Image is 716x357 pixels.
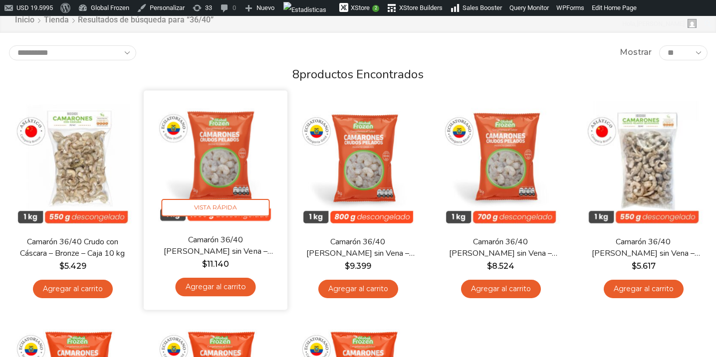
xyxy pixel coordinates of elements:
[59,261,64,271] span: $
[14,14,35,26] a: Inicio
[487,261,492,271] span: $
[33,280,113,298] a: Agregar al carrito: “Camarón 36/40 Crudo con Cáscara - Bronze - Caja 10 kg”
[9,45,136,60] select: Pedido de la tienda
[318,280,398,298] a: Agregar al carrito: “Camarón 36/40 Crudo Pelado sin Vena - Gold - Caja 10 kg”
[14,14,214,26] nav: Breadcrumb
[461,280,541,298] a: Agregar al carrito: “Camarón 36/40 Crudo Pelado sin Vena - Silver - Caja 10 kg”
[632,261,656,271] bdi: 5.617
[202,259,207,269] span: $
[372,5,379,12] span: 2
[299,66,424,82] span: productos encontrados
[604,280,684,298] a: Agregar al carrito: “Camarón 36/40 Crudo Pelado sin Vena - Bronze - Caja 10 kg”
[632,261,637,271] span: $
[637,20,685,27] span: [PERSON_NAME]
[487,261,514,271] bdi: 8.524
[345,261,371,271] bdi: 9.399
[620,47,652,58] span: Mostrar
[15,236,130,259] a: Camarón 36/40 Crudo con Cáscara – Bronze – Caja 10 kg
[157,234,273,257] a: Camarón 36/40 [PERSON_NAME] sin Vena – Super Prime – Caja 10 kg
[78,15,214,24] h1: Resultados de búsqueda para “36/40”
[161,199,269,216] span: Vista Rápida
[586,236,701,259] a: Camarón 36/40 [PERSON_NAME] sin Vena – Bronze – Caja 10 kg
[339,3,348,12] img: xstore
[351,4,370,11] span: XStore
[59,261,86,271] bdi: 5.429
[283,2,326,18] img: Visitas de 48 horas. Haz clic para ver más estadísticas del sitio.
[43,14,69,26] a: Tienda
[202,259,229,269] bdi: 11.140
[345,261,350,271] span: $
[463,4,502,11] span: Sales Booster
[399,4,443,11] span: XStore Builders
[292,66,299,82] span: 8
[175,278,255,296] a: Agregar al carrito: “Camarón 36/40 Crudo Pelado sin Vena - Super Prime - Caja 10 kg”
[300,236,415,259] a: Camarón 36/40 [PERSON_NAME] sin Vena – Gold – Caja 10 kg
[443,236,558,259] a: Camarón 36/40 [PERSON_NAME] sin Vena – Silver – Caja 10 kg
[619,16,701,32] a: Hola,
